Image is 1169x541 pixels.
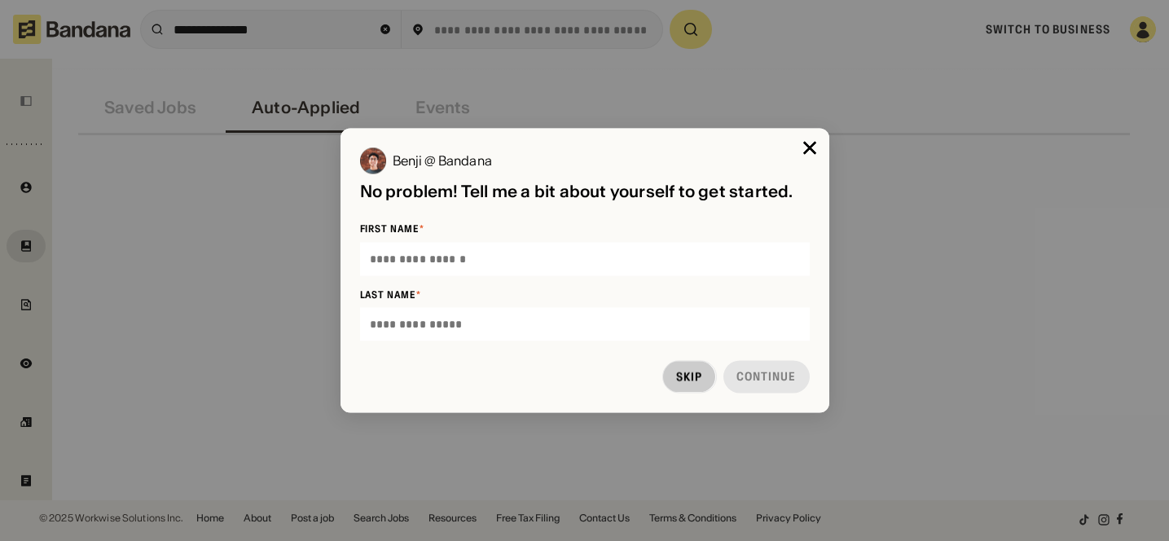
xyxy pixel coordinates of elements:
div: Skip [676,372,702,383]
img: Benji @ Bandana [360,147,386,174]
div: First Name [360,222,810,235]
div: Last Name [360,288,810,301]
div: Continue [736,372,797,383]
div: No problem! Tell me a bit about yourself to get started. [360,180,810,203]
div: Benji @ Bandana [393,154,492,167]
